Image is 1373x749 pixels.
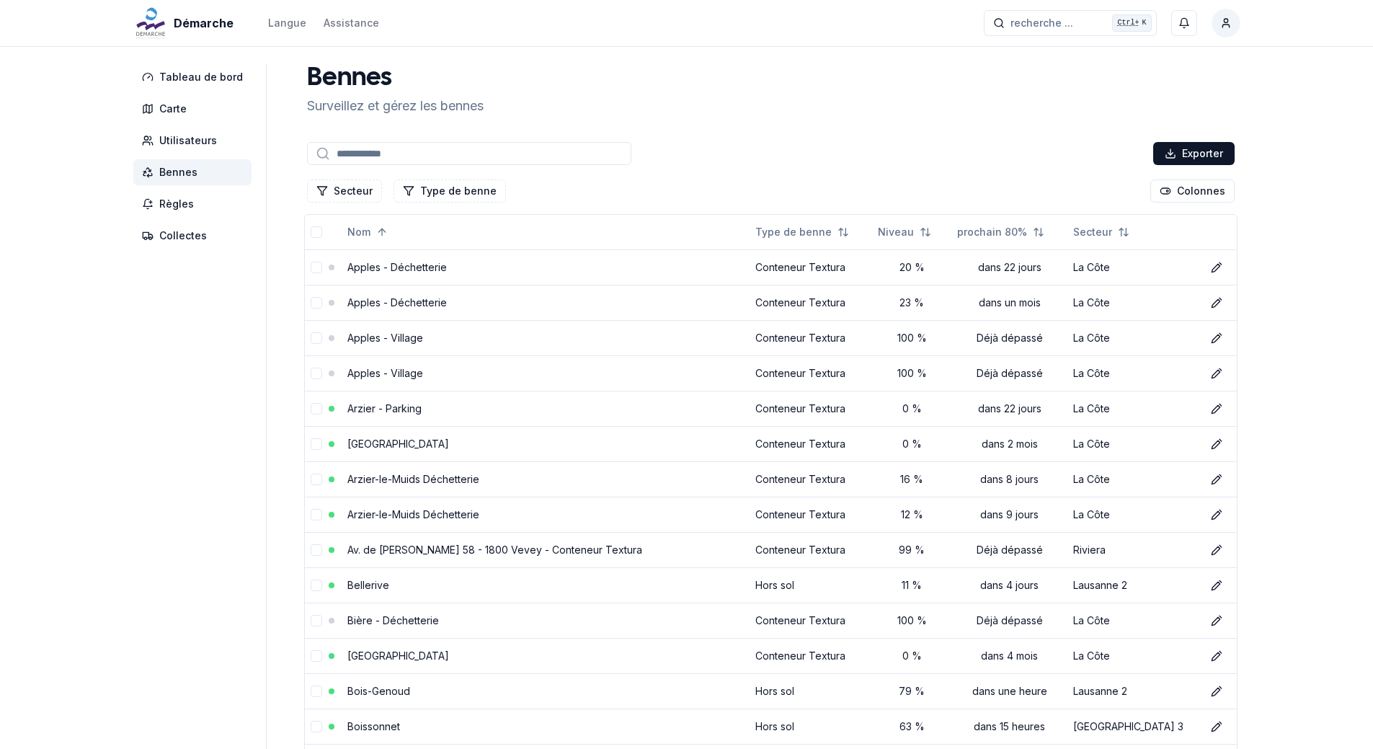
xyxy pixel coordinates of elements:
[755,225,832,239] span: Type de benne
[878,296,946,310] div: 23 %
[133,96,257,122] a: Carte
[311,509,322,520] button: select-row
[347,650,449,662] a: [GEOGRAPHIC_DATA]
[307,180,382,203] button: Filtrer les lignes
[1067,567,1199,603] td: Lausanne 2
[1067,426,1199,461] td: La Côte
[878,719,946,734] div: 63 %
[1067,532,1199,567] td: Riviera
[750,320,873,355] td: Conteneur Textura
[347,367,423,379] a: Apples - Village
[159,229,207,243] span: Collectes
[311,650,322,662] button: select-row
[878,649,946,663] div: 0 %
[133,223,257,249] a: Collectes
[957,260,1062,275] div: dans 22 jours
[159,70,243,84] span: Tableau de bord
[878,260,946,275] div: 20 %
[878,543,946,557] div: 99 %
[957,649,1062,663] div: dans 4 mois
[878,684,946,699] div: 79 %
[957,331,1062,345] div: Déjà dépassé
[957,543,1062,557] div: Déjà dépassé
[750,638,873,673] td: Conteneur Textura
[347,614,439,626] a: Bière - Déchetterie
[159,197,194,211] span: Règles
[1150,180,1235,203] button: Cocher les colonnes
[878,331,946,345] div: 100 %
[268,16,306,30] div: Langue
[347,720,400,732] a: Boissonnet
[347,579,389,591] a: Bellerive
[324,14,379,32] a: Assistance
[347,544,642,556] a: Av. de [PERSON_NAME] 58 - 1800 Vevey - Conteneur Textura
[869,221,940,244] button: Not sorted. Click to sort ascending.
[1153,142,1235,165] button: Exporter
[347,473,479,485] a: Arzier-le-Muids Déchetterie
[957,472,1062,487] div: dans 8 jours
[1067,461,1199,497] td: La Côte
[1067,285,1199,320] td: La Côte
[957,684,1062,699] div: dans une heure
[347,261,447,273] a: Apples - Déchetterie
[1067,391,1199,426] td: La Côte
[311,474,322,485] button: select-row
[347,402,422,415] a: Arzier - Parking
[957,508,1062,522] div: dans 9 jours
[750,709,873,744] td: Hors sol
[957,296,1062,310] div: dans un mois
[1067,320,1199,355] td: La Côte
[878,472,946,487] div: 16 %
[957,366,1062,381] div: Déjà dépassé
[878,613,946,628] div: 100 %
[307,64,484,93] h1: Bennes
[133,64,257,90] a: Tableau de bord
[1067,249,1199,285] td: La Côte
[133,6,168,40] img: Démarche Logo
[174,14,234,32] span: Démarche
[750,391,873,426] td: Conteneur Textura
[878,437,946,451] div: 0 %
[957,578,1062,593] div: dans 4 jours
[347,438,449,450] a: [GEOGRAPHIC_DATA]
[311,368,322,379] button: select-row
[1065,221,1138,244] button: Not sorted. Click to sort ascending.
[133,191,257,217] a: Règles
[747,221,858,244] button: Not sorted. Click to sort ascending.
[394,180,506,203] button: Filtrer les lignes
[1067,709,1199,744] td: [GEOGRAPHIC_DATA] 3
[347,296,447,309] a: Apples - Déchetterie
[957,437,1062,451] div: dans 2 mois
[957,613,1062,628] div: Déjà dépassé
[957,225,1027,239] span: prochain 80%
[311,721,322,732] button: select-row
[133,14,239,32] a: Démarche
[311,615,322,626] button: select-row
[133,159,257,185] a: Bennes
[159,165,197,180] span: Bennes
[750,603,873,638] td: Conteneur Textura
[1067,638,1199,673] td: La Côte
[750,673,873,709] td: Hors sol
[750,497,873,532] td: Conteneur Textura
[311,544,322,556] button: select-row
[347,508,479,520] a: Arzier-le-Muids Déchetterie
[1067,355,1199,391] td: La Côte
[878,402,946,416] div: 0 %
[311,226,322,238] button: select-all
[1067,603,1199,638] td: La Côte
[878,366,946,381] div: 100 %
[750,249,873,285] td: Conteneur Textura
[957,719,1062,734] div: dans 15 heures
[347,225,370,239] span: Nom
[311,332,322,344] button: select-row
[347,685,410,697] a: Bois-Genoud
[957,402,1062,416] div: dans 22 jours
[750,285,873,320] td: Conteneur Textura
[1010,16,1073,30] span: recherche ...
[878,225,914,239] span: Niveau
[311,403,322,415] button: select-row
[878,578,946,593] div: 11 %
[268,14,306,32] button: Langue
